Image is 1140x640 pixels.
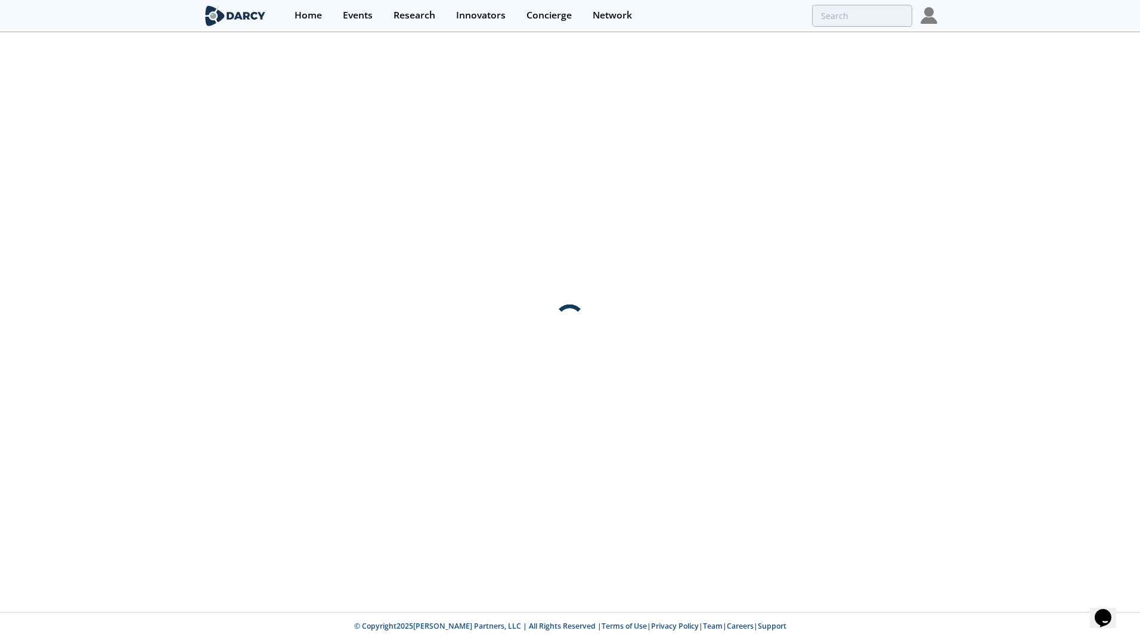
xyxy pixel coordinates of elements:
iframe: chat widget [1090,592,1128,628]
a: Careers [727,621,754,631]
a: Support [758,621,786,631]
a: Privacy Policy [651,621,699,631]
a: Terms of Use [602,621,647,631]
div: Events [343,11,373,20]
input: Advanced Search [812,5,912,27]
p: © Copyright 2025 [PERSON_NAME] Partners, LLC | All Rights Reserved | | | | | [129,621,1011,632]
div: Network [593,11,632,20]
img: Profile [921,7,937,24]
div: Concierge [526,11,572,20]
a: Team [703,621,723,631]
div: Innovators [456,11,506,20]
div: Research [394,11,435,20]
div: Home [295,11,322,20]
img: logo-wide.svg [203,5,268,26]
